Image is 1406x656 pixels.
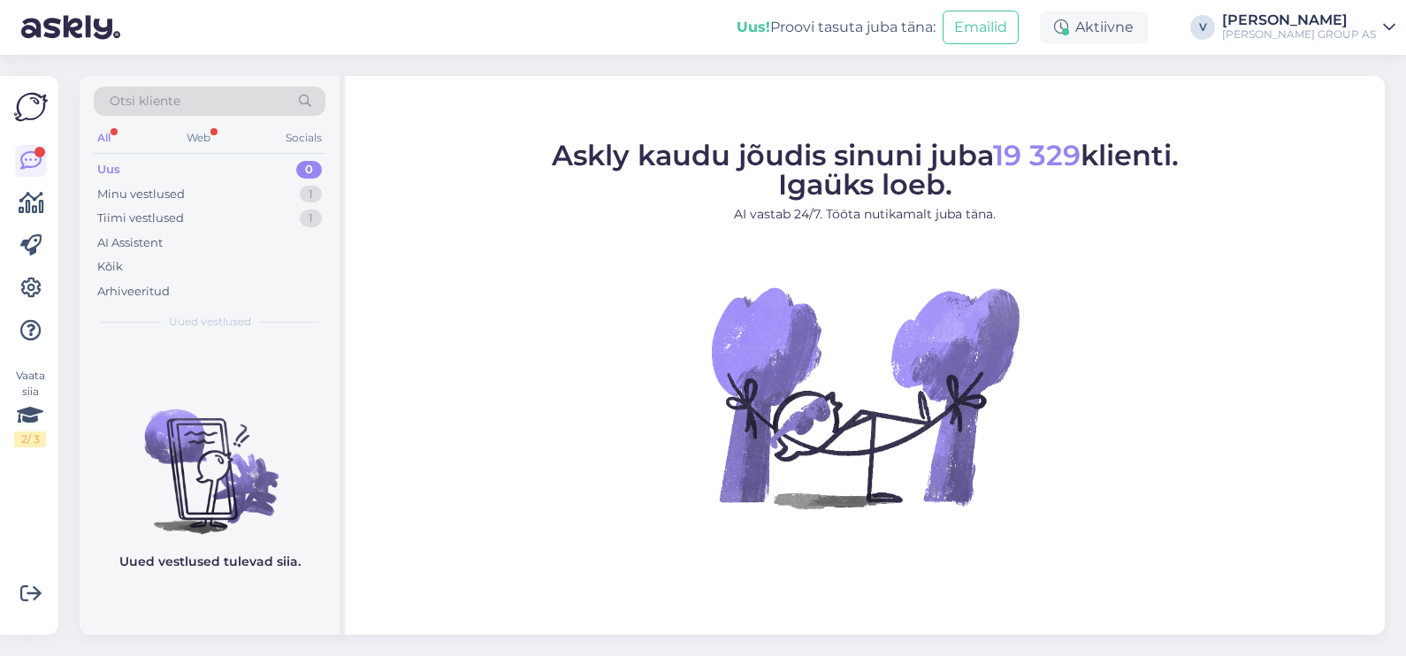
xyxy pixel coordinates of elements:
[94,126,114,149] div: All
[300,210,322,227] div: 1
[737,17,936,38] div: Proovi tasuta juba täna:
[97,210,184,227] div: Tiimi vestlused
[282,126,325,149] div: Socials
[296,161,322,179] div: 0
[97,283,170,301] div: Arhiveeritud
[1222,13,1395,42] a: [PERSON_NAME][PERSON_NAME] GROUP AS
[14,90,48,124] img: Askly Logo
[119,553,301,571] p: Uued vestlused tulevad siia.
[1222,27,1376,42] div: [PERSON_NAME] GROUP AS
[1190,15,1215,40] div: V
[97,186,185,203] div: Minu vestlused
[943,11,1019,44] button: Emailid
[706,238,1024,556] img: No Chat active
[110,92,180,111] span: Otsi kliente
[737,19,770,35] b: Uus!
[97,234,163,252] div: AI Assistent
[97,161,120,179] div: Uus
[1040,11,1148,43] div: Aktiivne
[552,138,1179,202] span: Askly kaudu jõudis sinuni juba klienti. Igaüks loeb.
[14,368,46,447] div: Vaata siia
[1222,13,1376,27] div: [PERSON_NAME]
[552,205,1179,224] p: AI vastab 24/7. Tööta nutikamalt juba täna.
[169,314,251,330] span: Uued vestlused
[14,431,46,447] div: 2 / 3
[993,138,1081,172] span: 19 329
[183,126,214,149] div: Web
[80,378,340,537] img: No chats
[97,258,123,276] div: Kõik
[300,186,322,203] div: 1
